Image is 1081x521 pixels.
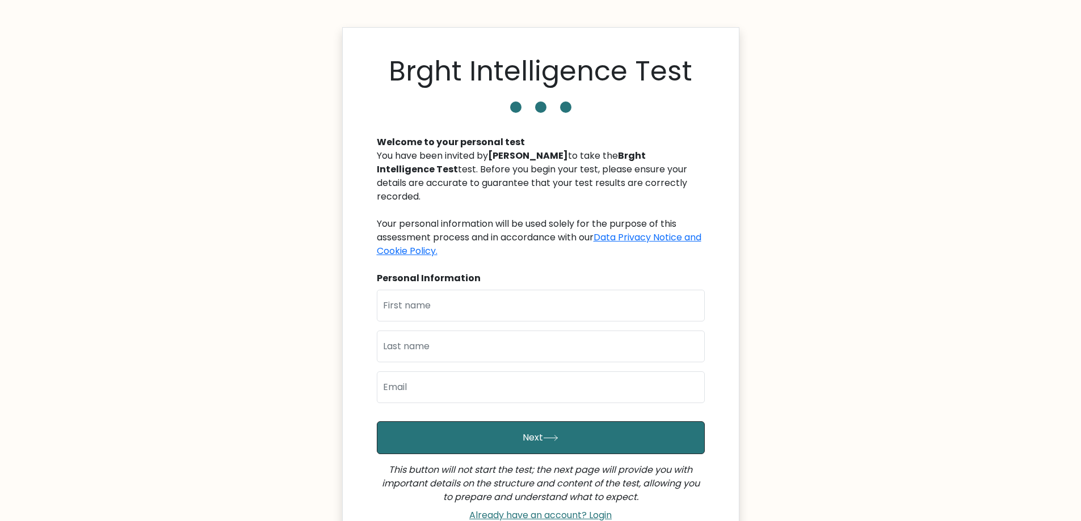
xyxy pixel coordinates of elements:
[377,371,705,403] input: Email
[377,231,701,257] a: Data Privacy Notice and Cookie Policy.
[377,421,705,454] button: Next
[377,331,705,362] input: Last name
[377,135,705,149] div: Welcome to your personal test
[377,272,705,285] div: Personal Information
[377,149,705,258] div: You have been invited by to take the test. Before you begin your test, please ensure your details...
[389,55,692,88] h1: Brght Intelligence Test
[377,290,705,321] input: First name
[377,149,646,176] b: Brght Intelligence Test
[488,149,568,162] b: [PERSON_NAME]
[382,463,700,503] i: This button will not start the test; the next page will provide you with important details on the...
